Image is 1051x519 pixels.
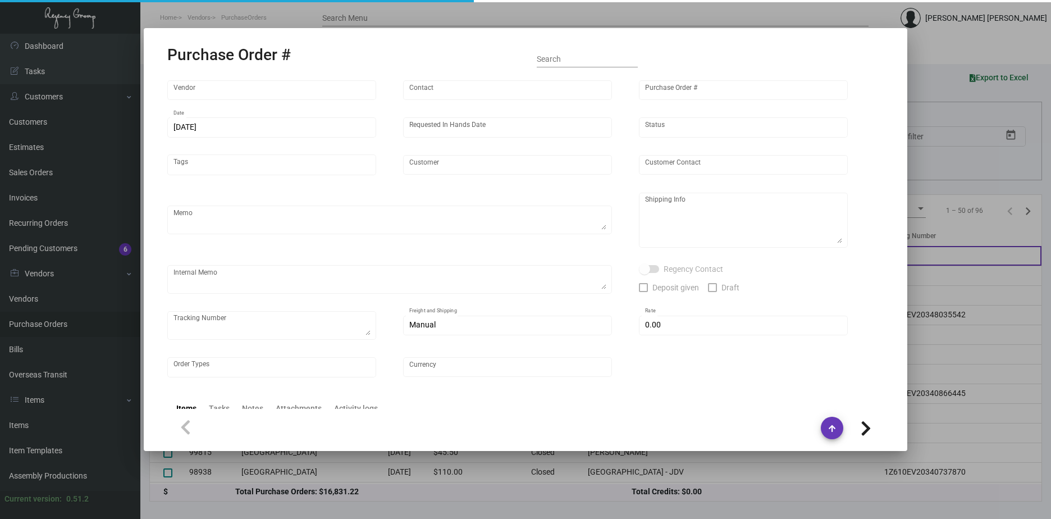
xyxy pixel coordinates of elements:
[664,262,723,276] span: Regency Contact
[276,403,322,415] div: Attachments
[652,281,699,294] span: Deposit given
[176,403,197,415] div: Items
[334,403,378,415] div: Activity logs
[66,493,89,505] div: 0.51.2
[242,403,263,415] div: Notes
[4,493,62,505] div: Current version:
[409,320,436,329] span: Manual
[209,403,230,415] div: Tasks
[167,45,291,65] h2: Purchase Order #
[721,281,739,294] span: Draft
